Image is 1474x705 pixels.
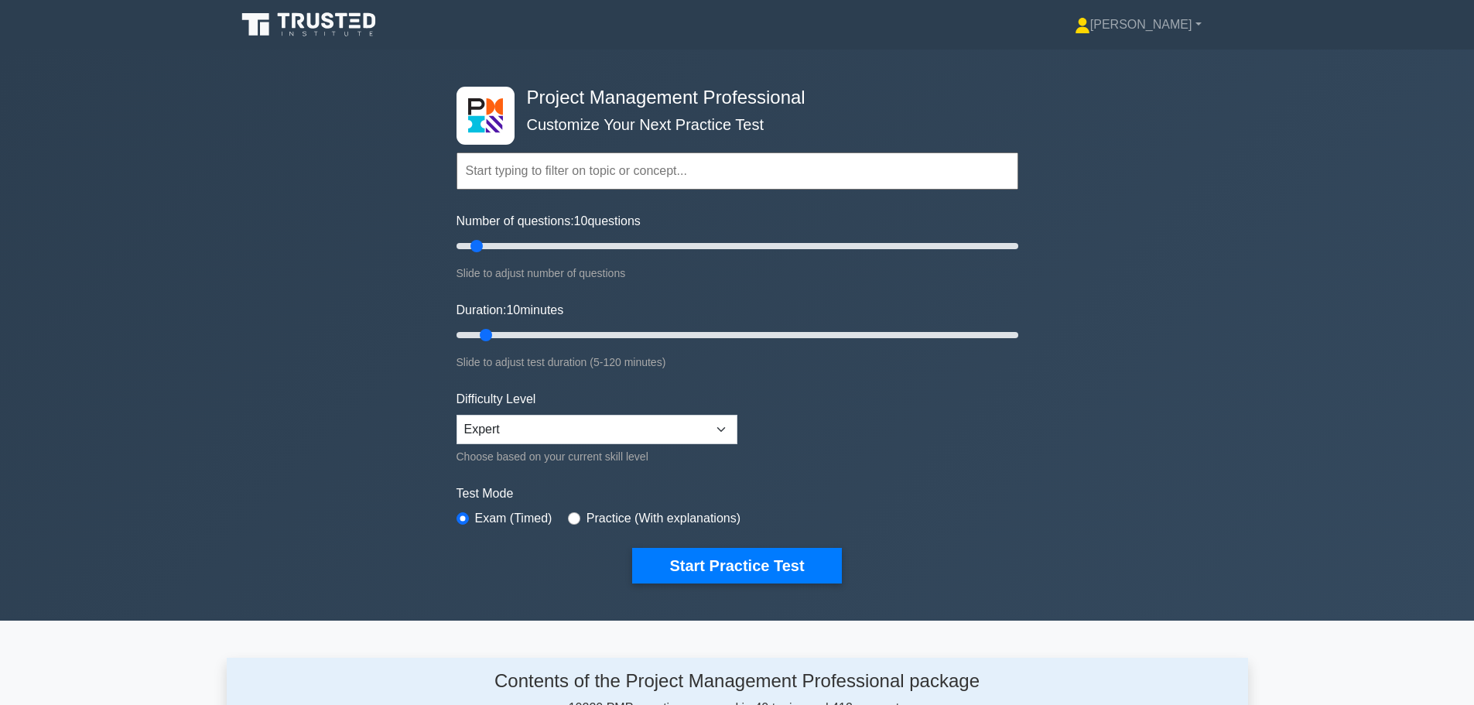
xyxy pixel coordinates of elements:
[457,353,1018,371] div: Slide to adjust test duration (5-120 minutes)
[506,303,520,317] span: 10
[457,390,536,409] label: Difficulty Level
[587,509,740,528] label: Practice (With explanations)
[457,301,564,320] label: Duration: minutes
[475,509,552,528] label: Exam (Timed)
[1038,9,1239,40] a: [PERSON_NAME]
[457,212,641,231] label: Number of questions: questions
[521,87,942,109] h4: Project Management Professional
[457,264,1018,282] div: Slide to adjust number of questions
[457,484,1018,503] label: Test Mode
[457,152,1018,190] input: Start typing to filter on topic or concept...
[457,447,737,466] div: Choose based on your current skill level
[632,548,841,584] button: Start Practice Test
[574,214,588,228] span: 10
[373,670,1102,693] h4: Contents of the Project Management Professional package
